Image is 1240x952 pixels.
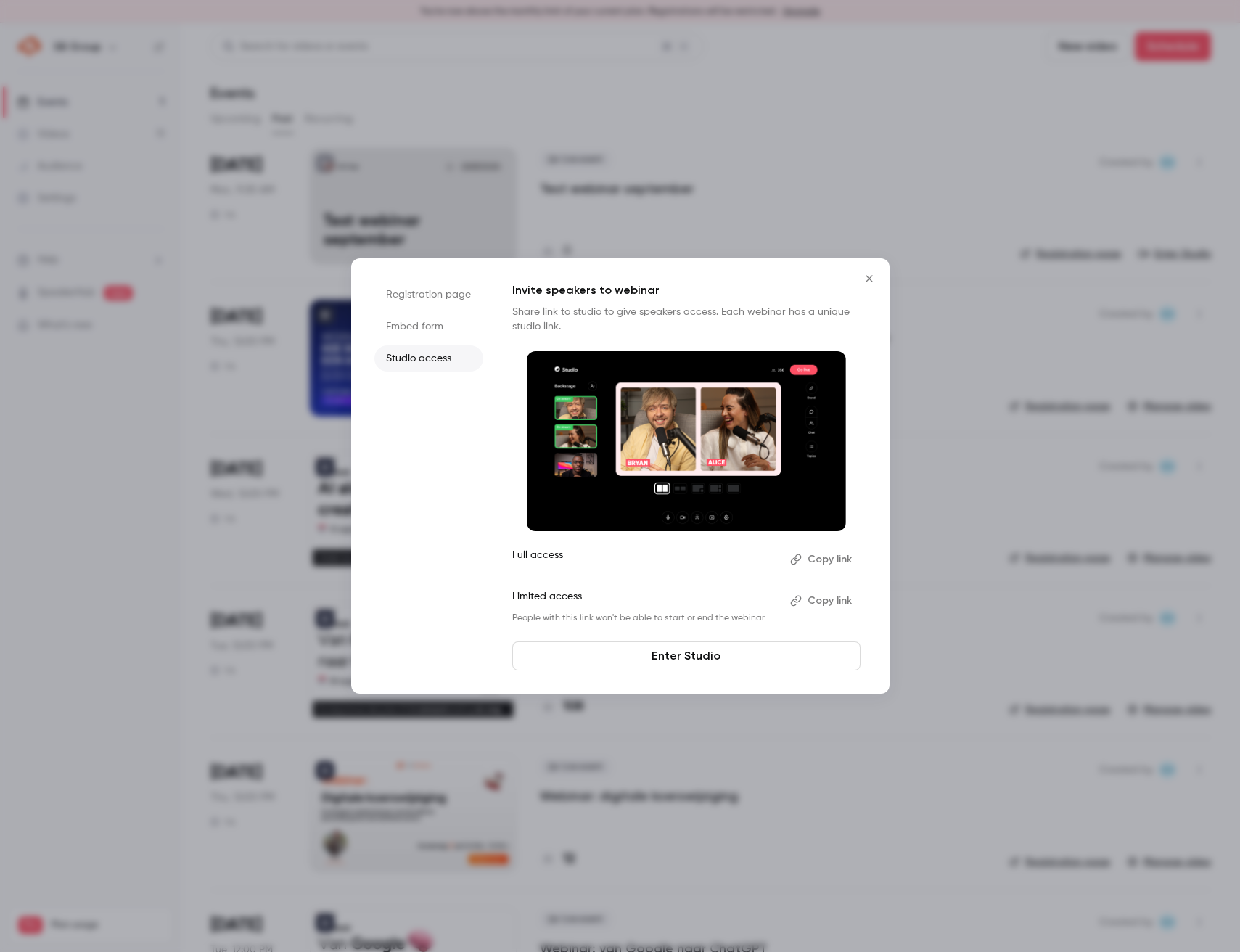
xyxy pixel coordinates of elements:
[512,589,779,612] p: Limited access
[512,548,779,571] p: Full access
[512,305,861,334] p: Share link to studio to give speakers access. Each webinar has a unique studio link.
[374,282,483,308] li: Registration page
[374,345,483,372] li: Studio access
[784,548,861,571] button: Copy link
[855,264,884,293] button: Close
[512,282,861,299] p: Invite speakers to webinar
[527,351,846,531] img: Invite speakers to webinar
[512,612,779,624] p: People with this link won't be able to start or end the webinar
[374,313,483,340] li: Embed form
[784,589,861,612] button: Copy link
[512,641,861,670] a: Enter Studio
